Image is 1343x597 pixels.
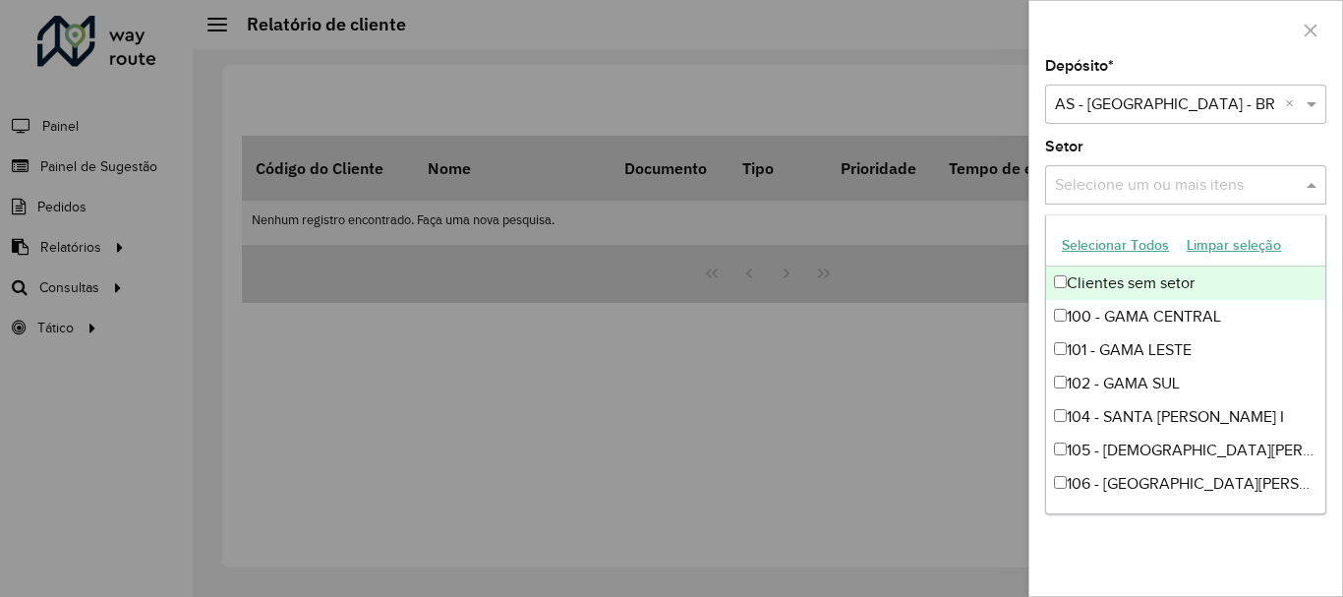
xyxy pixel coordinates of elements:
[1045,54,1114,78] label: Depósito
[1046,400,1325,434] div: 104 - SANTA [PERSON_NAME] I
[1178,230,1290,261] button: Limpar seleção
[1285,92,1302,116] span: Clear all
[1046,467,1325,501] div: 106 - [GEOGRAPHIC_DATA][PERSON_NAME]
[1045,214,1326,514] ng-dropdown-panel: Options list
[1046,300,1325,333] div: 100 - GAMA CENTRAL
[1046,501,1325,534] div: 107 - SÃO SEBASTIÃO - ROTA CRITICA
[1053,230,1178,261] button: Selecionar Todos
[1046,434,1325,467] div: 105 - [DEMOGRAPHIC_DATA][PERSON_NAME]
[1046,267,1325,300] div: Clientes sem setor
[1046,367,1325,400] div: 102 - GAMA SUL
[1045,135,1083,158] label: Setor
[1046,333,1325,367] div: 101 - GAMA LESTE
